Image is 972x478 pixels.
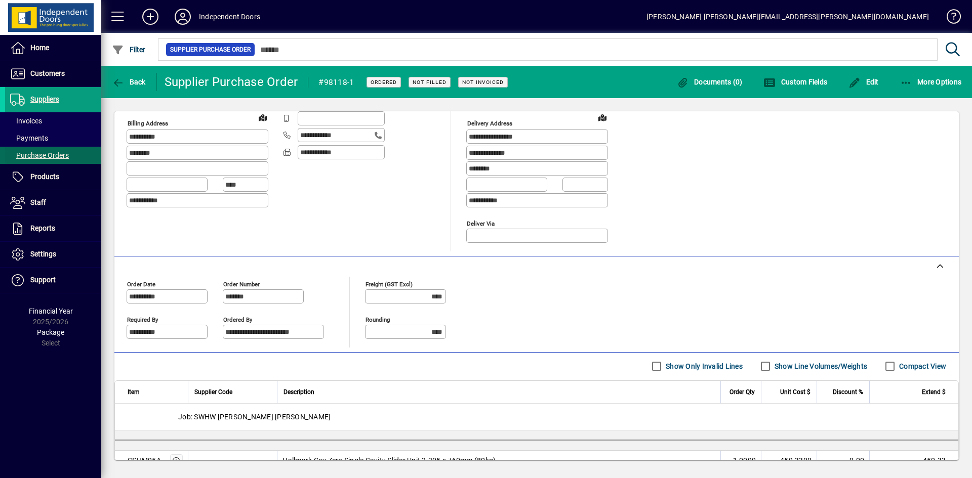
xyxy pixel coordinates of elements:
a: Settings [5,242,101,267]
span: Supplier Code [194,386,232,398]
span: Invoices [10,117,42,125]
span: Settings [30,250,56,258]
td: 450.3300 [761,451,817,471]
span: Home [30,44,49,52]
a: Support [5,268,101,293]
span: Discount % [833,386,863,398]
a: Purchase Orders [5,147,101,164]
button: Add [134,8,167,26]
label: Show Line Volumes/Weights [773,361,867,371]
span: Unit Cost $ [780,386,811,398]
div: CSHM05A [128,455,161,465]
span: Edit [848,78,879,86]
mat-label: Order number [223,280,260,287]
label: Show Only Invalid Lines [664,361,743,371]
label: Compact View [897,361,946,371]
mat-label: Rounding [366,316,390,323]
span: Documents (0) [677,78,743,86]
button: Documents (0) [674,73,745,91]
span: Description [283,386,314,398]
div: #98118-1 [318,74,354,91]
a: View on map [255,109,271,125]
a: Products [5,164,101,190]
span: Extend $ [922,386,946,398]
td: 1.0000 [720,451,761,471]
span: Reports [30,224,55,232]
mat-label: Deliver via [467,220,495,227]
a: View on map [594,109,611,125]
a: Reports [5,216,101,241]
span: Filter [112,46,146,54]
a: Home [5,35,101,61]
mat-label: Ordered by [223,316,252,323]
a: Knowledge Base [939,2,959,35]
div: Independent Doors [199,9,260,25]
span: Custom Fields [763,78,827,86]
span: Order Qty [730,386,755,398]
button: Custom Fields [761,73,830,91]
app-page-header-button: Back [101,73,157,91]
span: Ordered [371,79,397,85]
a: Payments [5,129,101,147]
a: Staff [5,190,101,215]
span: Item [128,386,140,398]
mat-label: Required by [127,316,158,323]
mat-label: Order date [127,280,155,287]
div: [PERSON_NAME] [PERSON_NAME][EMAIL_ADDRESS][PERSON_NAME][DOMAIN_NAME] [646,9,929,25]
span: Not Invoiced [462,79,504,85]
div: Job: SWHW [PERSON_NAME] [PERSON_NAME] [115,404,958,430]
div: Supplier Purchase Order [165,74,298,90]
button: Profile [167,8,199,26]
a: Invoices [5,112,101,129]
span: Package [37,328,64,336]
span: Purchase Orders [10,151,69,159]
td: 450.33 [869,451,958,471]
span: Payments [10,134,48,142]
button: Filter [109,40,148,59]
button: Edit [846,73,881,91]
span: Hallmark Cav Zero Single Cavity Slider Unit 2.205 x 760mm (80kg) [282,455,496,465]
mat-label: Freight (GST excl) [366,280,413,287]
span: Back [112,78,146,86]
span: More Options [900,78,962,86]
span: Customers [30,69,65,77]
span: Financial Year [29,307,73,315]
span: Supplier Purchase Order [170,45,251,55]
button: Back [109,73,148,91]
td: 0.00 [817,451,869,471]
button: More Options [898,73,964,91]
span: Suppliers [30,95,59,103]
a: Customers [5,61,101,86]
span: Staff [30,198,46,206]
span: Support [30,276,56,284]
span: Not Filled [413,79,447,85]
span: Products [30,172,59,181]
